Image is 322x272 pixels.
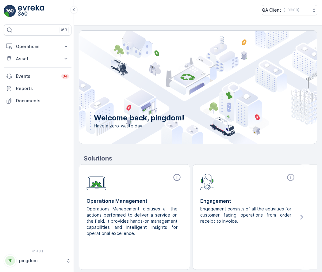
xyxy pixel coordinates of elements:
p: Reports [16,85,69,92]
p: Operations [16,43,59,50]
img: module-icon [86,173,106,191]
img: logo_light-DOdMpM7g.png [18,5,44,17]
span: v 1.48.1 [4,249,71,253]
p: pingdom [19,258,63,264]
p: Events [16,73,58,79]
p: 34 [63,74,68,79]
img: module-icon [200,173,215,190]
p: Welcome back, pingdom! [94,113,184,123]
p: Engagement consists of all the activities for customer facing operations from order receipt to in... [200,206,291,224]
span: Have a zero-waste day [94,123,184,129]
img: city illustration [52,31,317,144]
button: Operations [4,40,71,53]
p: Solutions [84,154,317,163]
p: Asset [16,56,59,62]
button: QA Client(+03:00) [262,5,317,15]
p: Operations Management [86,197,182,205]
p: Engagement [200,197,296,205]
p: Operations Management digitises all the actions performed to deliver a service on the field. It p... [86,206,178,236]
button: PPpingdom [4,254,71,267]
p: ( +03:00 ) [284,8,299,13]
p: ⌘B [61,28,67,32]
a: Events34 [4,70,71,82]
a: Reports [4,82,71,95]
p: Documents [16,98,69,104]
img: logo [4,5,16,17]
a: Documents [4,95,71,107]
button: Asset [4,53,71,65]
div: PP [5,256,15,266]
p: QA Client [262,7,281,13]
